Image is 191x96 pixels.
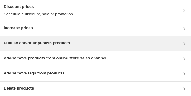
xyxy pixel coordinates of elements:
[4,11,73,17] p: Schedule a discount, sale or promotion
[4,40,70,46] h3: Publish and/or unpublish products
[4,25,33,31] h3: Increase prices
[4,70,64,76] h3: Add/remove tags from products
[4,55,106,61] h3: Add/remove products from online store sales channel
[4,85,34,91] h3: Delete products
[4,4,73,10] h3: Discount prices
